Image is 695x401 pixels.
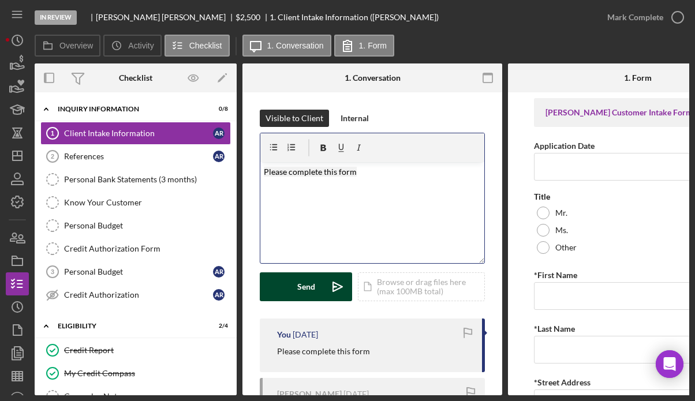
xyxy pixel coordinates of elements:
[555,226,568,235] label: Ms.
[341,110,369,127] div: Internal
[264,167,357,177] mark: Please complete this form
[534,270,577,280] label: *First Name
[59,41,93,50] label: Overview
[51,268,54,275] tspan: 3
[40,362,231,385] a: My Credit Compass
[40,283,231,306] a: Credit AuthorizationAR
[40,214,231,237] a: Personal Budget
[335,110,375,127] button: Internal
[293,330,318,339] time: 2025-09-22 14:05
[297,272,315,301] div: Send
[64,221,230,230] div: Personal Budget
[64,290,213,299] div: Credit Authorization
[40,191,231,214] a: Know Your Customer
[35,35,100,57] button: Overview
[266,110,323,127] div: Visible to Client
[656,350,683,378] div: Open Intercom Messenger
[207,323,228,329] div: 2 / 4
[64,267,213,276] div: Personal Budget
[534,141,595,151] label: Application Date
[534,377,591,387] label: *Street Address
[260,110,329,127] button: Visible to Client
[345,73,401,83] div: 1. Conversation
[555,208,567,218] label: Mr.
[236,12,260,22] span: $2,500
[40,339,231,362] a: Credit Report
[64,369,230,378] div: My Credit Compass
[40,145,231,168] a: 2ReferencesAR
[534,324,575,333] label: *Last Name
[607,6,663,29] div: Mark Complete
[64,392,230,401] div: Counselor Notes
[189,41,222,50] label: Checklist
[51,153,54,160] tspan: 2
[270,13,439,22] div: 1. Client Intake Information ([PERSON_NAME])
[40,237,231,260] a: Credit Authorization Form
[213,266,225,278] div: A R
[96,13,236,22] div: [PERSON_NAME] [PERSON_NAME]
[58,106,199,113] div: Inquiry Information
[213,289,225,301] div: A R
[103,35,161,57] button: Activity
[64,198,230,207] div: Know Your Customer
[64,346,230,355] div: Credit Report
[277,330,291,339] div: You
[213,151,225,162] div: A R
[165,35,230,57] button: Checklist
[277,345,370,358] p: Please complete this form
[334,35,394,57] button: 1. Form
[359,41,387,50] label: 1. Form
[213,128,225,139] div: A R
[64,175,230,184] div: Personal Bank Statements (3 months)
[119,73,152,83] div: Checklist
[64,129,213,138] div: Client Intake Information
[596,6,689,29] button: Mark Complete
[343,389,369,399] time: 2025-09-21 23:52
[40,260,231,283] a: 3Personal BudgetAR
[64,244,230,253] div: Credit Authorization Form
[35,10,77,25] div: In Review
[207,106,228,113] div: 0 / 8
[64,152,213,161] div: References
[58,323,199,329] div: Eligibility
[128,41,154,50] label: Activity
[242,35,331,57] button: 1. Conversation
[40,122,231,145] a: 1Client Intake InformationAR
[624,73,652,83] div: 1. Form
[555,243,577,252] label: Other
[40,168,231,191] a: Personal Bank Statements (3 months)
[277,389,342,399] div: [PERSON_NAME]
[267,41,324,50] label: 1. Conversation
[260,272,352,301] button: Send
[51,130,54,137] tspan: 1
